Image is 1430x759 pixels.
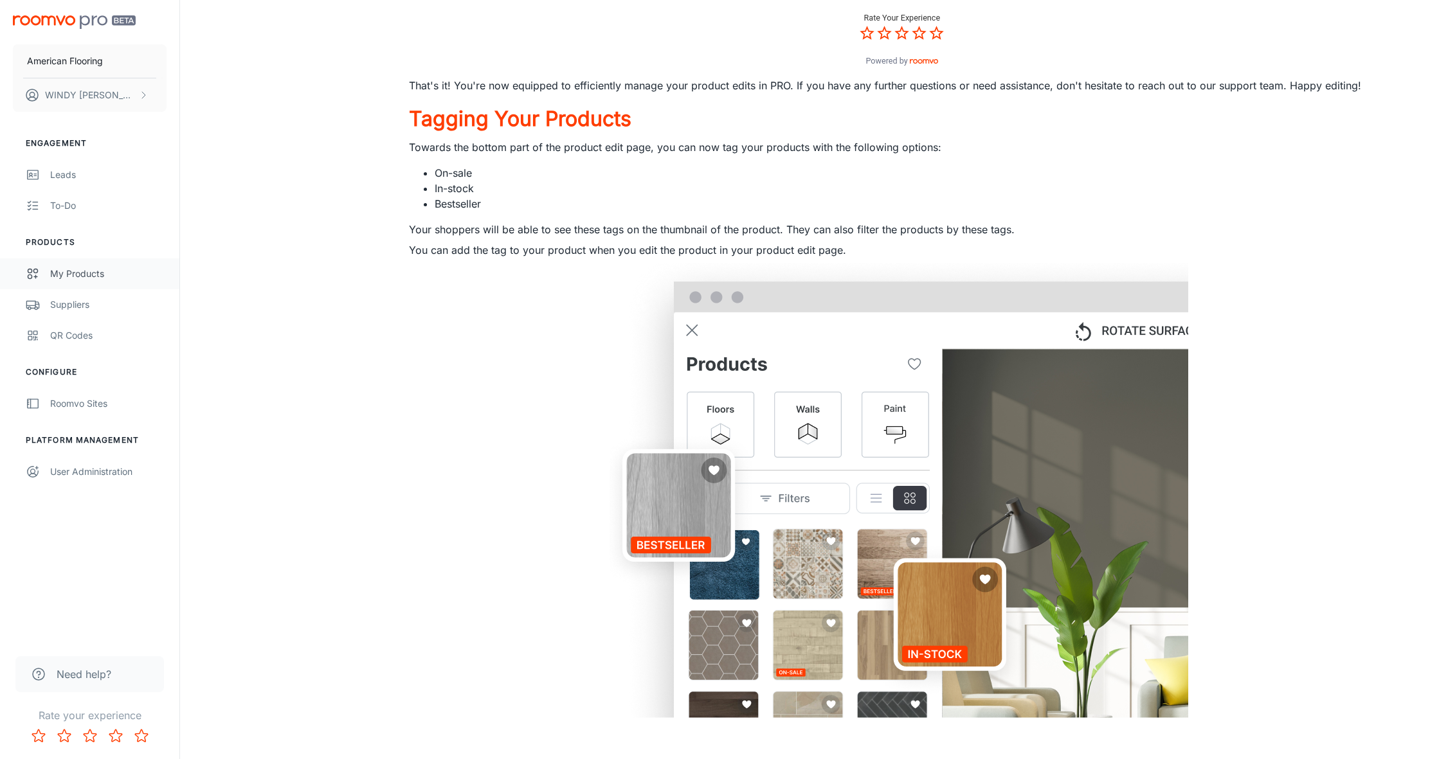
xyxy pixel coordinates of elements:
[51,723,77,749] button: Rate 2 star
[50,328,167,343] div: QR Codes
[435,196,1389,211] li: Bestseller
[50,267,167,281] div: My Products
[50,168,167,182] div: Leads
[45,88,136,102] p: WINDY [PERSON_NAME]
[50,465,167,479] div: User Administration
[26,723,51,749] button: Rate 1 star
[77,723,103,749] button: Rate 3 star
[409,139,1389,155] p: Towards the bottom part of the product edit page, you can now tag your products with the followin...
[103,723,129,749] button: Rate 4 star
[409,103,1389,134] a: Tagging Your Products
[409,78,1389,93] p: That's it! You're now equipped to efficiently manage your product edits in PRO. If you have any f...
[27,54,103,68] p: American Flooring
[435,165,1389,181] li: On-sale
[435,181,1389,196] li: In-stock
[13,44,167,78] button: American Flooring
[50,397,167,411] div: Roomvo Sites
[50,199,167,213] div: To-do
[610,263,1188,718] img: Visualizer Tags
[13,78,167,112] button: WINDY [PERSON_NAME]
[409,222,1389,237] p: Your shoppers will be able to see these tags on the thumbnail of the product. They can also filte...
[10,708,169,723] p: Rate your experience
[409,242,1389,258] p: You can add the tag to your product when you edit the product in your product edit page.
[57,666,111,682] span: Need help?
[13,15,136,29] img: Roomvo PRO Beta
[129,723,154,749] button: Rate 5 star
[50,298,167,312] div: Suppliers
